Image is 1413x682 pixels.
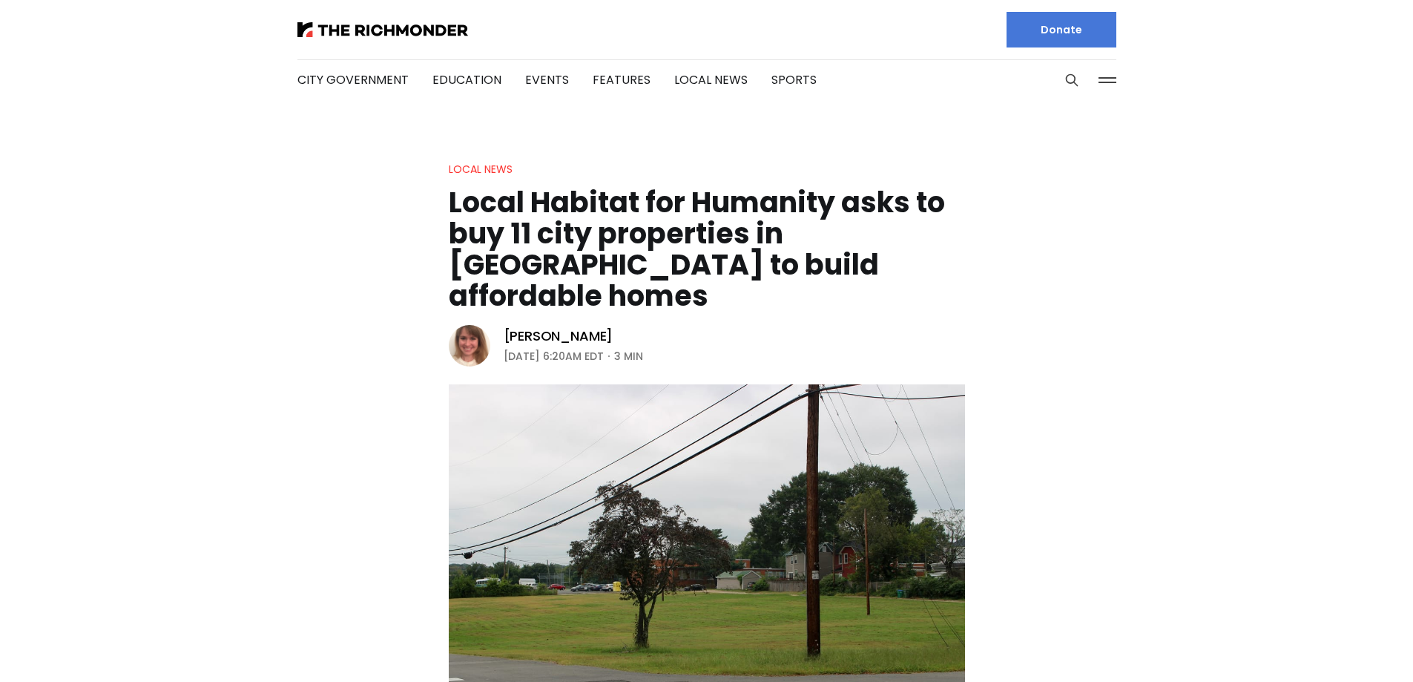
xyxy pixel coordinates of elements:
a: [PERSON_NAME] [504,327,613,345]
img: The Richmonder [297,22,468,37]
a: Features [593,71,650,88]
time: [DATE] 6:20AM EDT [504,347,604,365]
img: Sarah Vogelsong [449,325,490,367]
a: Education [432,71,501,88]
a: Events [525,71,569,88]
a: City Government [297,71,409,88]
h1: Local Habitat for Humanity asks to buy 11 city properties in [GEOGRAPHIC_DATA] to build affordabl... [449,187,965,312]
button: Search this site [1061,69,1083,91]
a: Donate [1007,12,1116,47]
a: Local News [674,71,748,88]
iframe: portal-trigger [1042,609,1413,682]
span: 3 min [614,347,643,365]
a: Local News [449,162,513,177]
a: Sports [771,71,817,88]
